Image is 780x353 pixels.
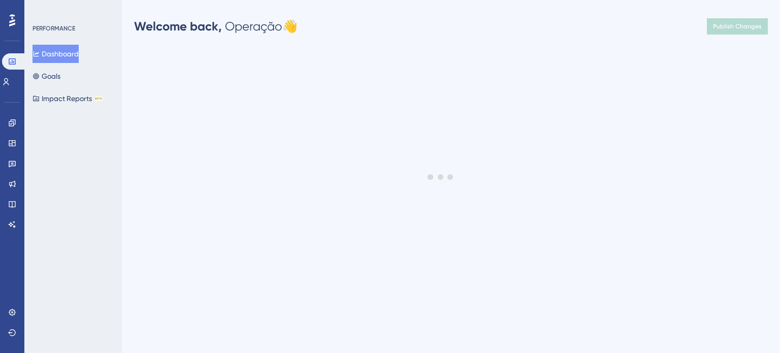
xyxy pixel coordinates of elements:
div: PERFORMANCE [32,24,75,33]
div: Operação 👋 [134,18,298,35]
span: Publish Changes [713,22,762,30]
button: Dashboard [32,45,79,63]
button: Goals [32,67,60,85]
button: Impact ReportsBETA [32,89,103,108]
span: Welcome back, [134,19,222,34]
div: BETA [94,96,103,101]
button: Publish Changes [707,18,768,35]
